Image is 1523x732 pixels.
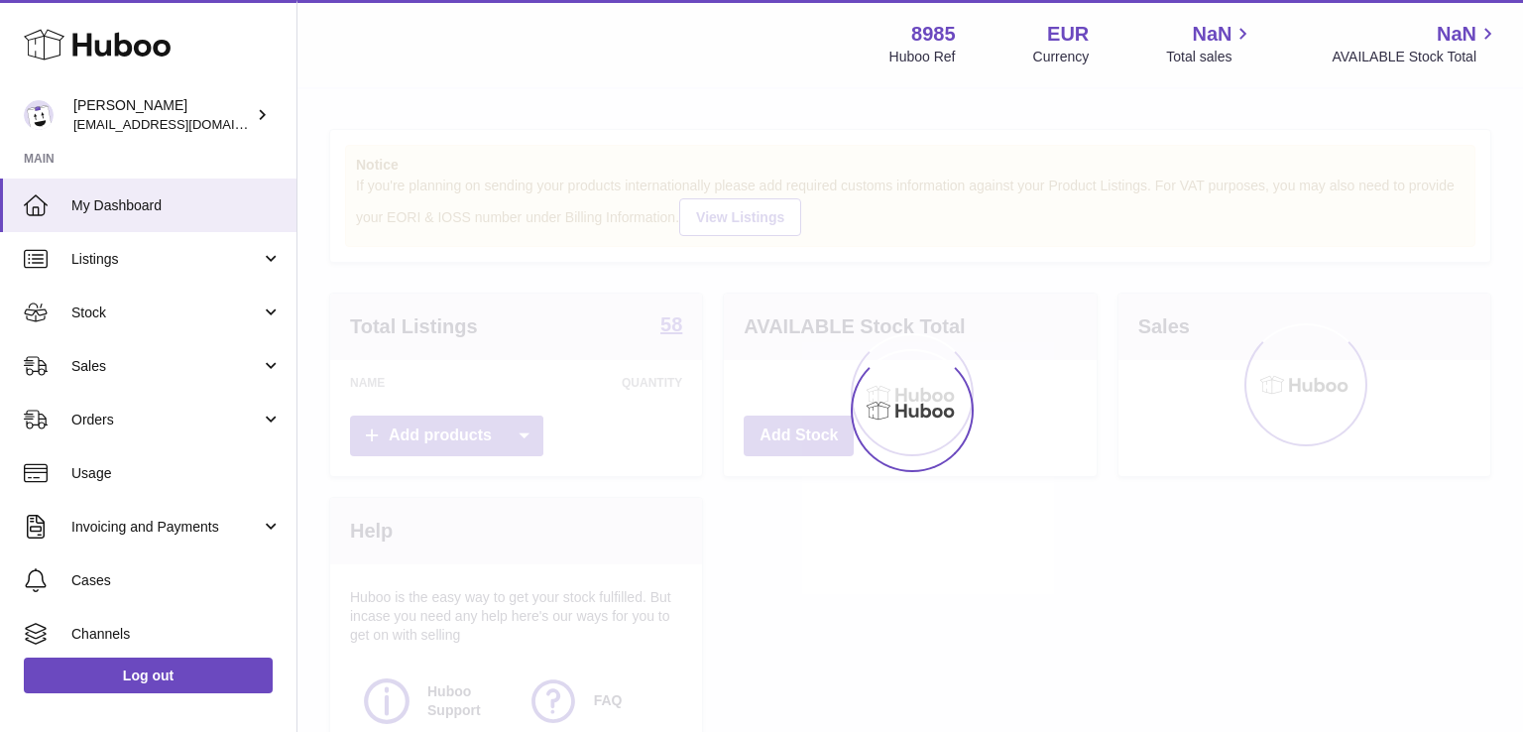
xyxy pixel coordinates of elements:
[1332,21,1499,66] a: NaN AVAILABLE Stock Total
[1437,21,1476,48] span: NaN
[71,304,261,322] span: Stock
[1033,48,1090,66] div: Currency
[24,658,273,693] a: Log out
[71,625,282,644] span: Channels
[24,100,54,130] img: info@dehaanlifestyle.nl
[71,571,282,590] span: Cases
[889,48,956,66] div: Huboo Ref
[71,357,261,376] span: Sales
[71,464,282,483] span: Usage
[911,21,956,48] strong: 8985
[1166,21,1254,66] a: NaN Total sales
[71,196,282,215] span: My Dashboard
[1047,21,1089,48] strong: EUR
[71,250,261,269] span: Listings
[1166,48,1254,66] span: Total sales
[1192,21,1231,48] span: NaN
[71,518,261,537] span: Invoicing and Payments
[73,116,292,132] span: [EMAIL_ADDRESS][DOMAIN_NAME]
[71,411,261,429] span: Orders
[1332,48,1499,66] span: AVAILABLE Stock Total
[73,96,252,134] div: [PERSON_NAME]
